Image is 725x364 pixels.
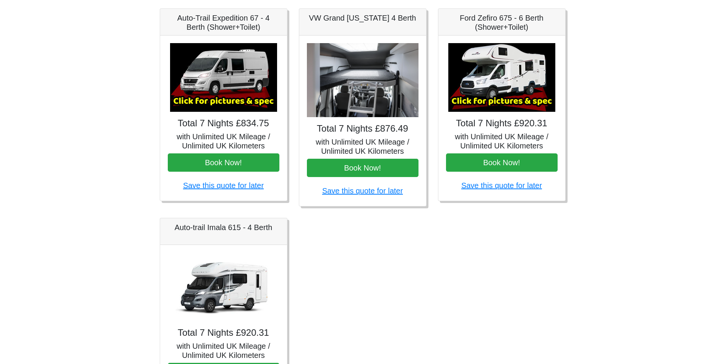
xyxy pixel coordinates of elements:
h5: Ford Zefiro 675 - 6 Berth (Shower+Toilet) [446,13,558,32]
img: Ford Zefiro 675 - 6 Berth (Shower+Toilet) [448,43,555,112]
h4: Total 7 Nights £876.49 [307,123,418,134]
h5: Auto-Trail Expedition 67 - 4 Berth (Shower+Toilet) [168,13,279,32]
img: Auto-trail Imala 615 - 4 Berth [170,253,277,321]
h5: with Unlimited UK Mileage / Unlimited UK Kilometers [168,132,279,150]
h5: VW Grand [US_STATE] 4 Berth [307,13,418,23]
h5: Auto-trail Imala 615 - 4 Berth [168,223,279,232]
a: Save this quote for later [183,181,264,190]
img: Auto-Trail Expedition 67 - 4 Berth (Shower+Toilet) [170,43,277,112]
h5: with Unlimited UK Mileage / Unlimited UK Kilometers [307,137,418,156]
img: VW Grand California 4 Berth [307,43,418,118]
a: Save this quote for later [322,187,403,195]
h4: Total 7 Nights £920.31 [168,327,279,338]
button: Book Now! [446,153,558,172]
button: Book Now! [307,159,418,177]
button: Book Now! [168,153,279,172]
h4: Total 7 Nights £920.31 [446,118,558,129]
a: Save this quote for later [461,181,542,190]
h5: with Unlimited UK Mileage / Unlimited UK Kilometers [168,341,279,360]
h5: with Unlimited UK Mileage / Unlimited UK Kilometers [446,132,558,150]
h4: Total 7 Nights £834.75 [168,118,279,129]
